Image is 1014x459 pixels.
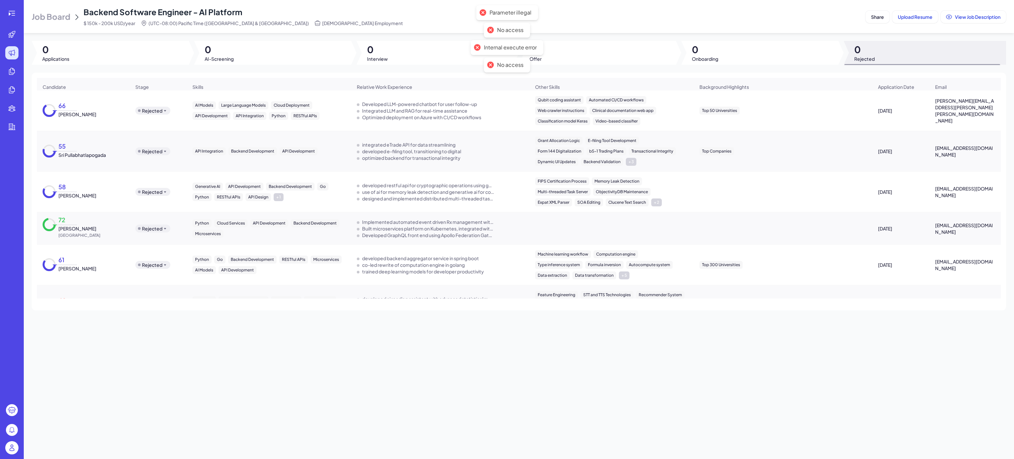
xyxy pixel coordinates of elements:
span: [PERSON_NAME] [58,192,96,199]
div: Backend Development [291,219,339,227]
span: Email [935,84,947,90]
span: Job Board [32,11,70,22]
div: Automated CI/CD workflows [586,96,646,104]
span: [GEOGRAPHIC_DATA] [58,232,100,239]
div: Go [317,183,328,191]
div: [DATE] [873,183,929,201]
span: 0 [854,44,875,55]
span: [PERSON_NAME] [58,265,96,272]
span: Upload Resume [898,14,932,20]
span: $ 150k - 200k USD/year [84,20,135,26]
div: RESTful APIs [291,112,320,120]
div: ObjectivityDB Maintenance [593,188,651,196]
div: Type inference system [535,261,583,269]
div: Data extraction [535,271,570,279]
span: Backend Software Engineer - AI Platform [84,7,242,17]
div: Computation engine [593,250,638,258]
span: Skills [192,84,203,90]
div: Built microservices platform on Kubernetes, integrated with third-party clients. [362,225,494,232]
div: API Development [219,266,256,274]
div: API Development [225,183,263,191]
span: Candidate [43,84,66,90]
div: [DATE] [873,296,929,315]
div: Rejected [142,189,162,195]
span: Stage [135,84,149,90]
div: No access [497,27,524,34]
div: + 3 [626,158,636,166]
div: Microservices [311,256,342,264]
div: RESTful APIs [279,256,308,264]
div: Rejected [142,107,162,114]
button: Share [865,11,890,23]
div: Qubit coding assistant [535,96,584,104]
div: developed restful api for cryptographic operations using golang [362,182,494,189]
div: Go [214,256,225,264]
div: Microservices [192,230,223,238]
div: Internal execute error [484,44,537,51]
div: integrated eTrade API for data streamlining [362,141,456,148]
div: API Development [192,112,230,120]
div: developed backend aggregator service in spring boot [362,255,479,262]
div: Autocompute system [626,261,673,269]
div: use of ai for memory leak detection and generative ai for coding [362,189,494,195]
div: Web crawler instructions [535,107,587,115]
div: Backend Development [228,147,277,155]
div: E-filing Tool Development [585,137,639,145]
span: 0 [205,44,234,55]
div: RESTful APIs [214,193,243,201]
div: AI Models [192,296,216,304]
div: 58 [56,185,77,192]
span: [EMAIL_ADDRESS][DOMAIN_NAME] [935,222,995,235]
img: user_logo.png [5,441,18,454]
div: STT and TTS Technologies [581,291,633,299]
span: [PERSON_NAME] [58,225,96,232]
div: API Development [250,219,288,227]
div: developed ai reading assistant with advanced statistical modeling [362,296,494,302]
span: [PERSON_NAME][EMAIL_ADDRESS][PERSON_NAME][PERSON_NAME][DOMAIN_NAME] [935,97,995,124]
span: Rejected [854,55,875,62]
span: AI-Screening [205,55,234,62]
div: Feature Engineering [535,291,578,299]
div: 48 [56,299,77,306]
div: Expat XML Parser [535,198,572,206]
div: Optimized deployment on Azure with CI/CD workflows [362,114,481,121]
div: Python [192,256,212,264]
div: API Design [246,193,271,201]
div: Python [192,219,212,227]
div: SOA Editing [575,198,603,206]
div: Top 50 Universities [699,107,740,115]
div: Generative AI [271,296,301,304]
div: Large Language Models [219,296,268,304]
div: Implemented automated event driven Rx management with AWS Eventbridge and Lambda. [362,219,494,225]
div: designed and implemented distributed multi-threaded task server [362,195,494,202]
div: Multi-threaded Task Server [535,188,591,196]
div: [DATE] [873,219,929,238]
div: Cloud Services [214,219,248,227]
div: Rejected [142,262,162,268]
span: Application Date [878,84,914,90]
div: + 1 [274,193,284,201]
div: AI Models [192,266,216,274]
div: Clucene Text Search [606,198,649,206]
div: Memory Leak Detection [592,177,642,185]
div: Data transformation [572,271,616,279]
div: No access [497,61,524,68]
div: Rejected [142,148,162,155]
span: 0 [42,44,69,55]
span: Offer [529,55,542,62]
div: Generative AI [192,183,223,191]
span: Interview [367,55,388,62]
div: Backend Development [266,183,315,191]
div: [DATE] [873,256,929,274]
div: Large Language Models [219,101,268,109]
div: Formula inversion [585,261,624,269]
div: Video-based classifier [593,117,640,125]
div: Python [192,193,212,201]
div: optimized backend for transactional integrity [362,155,460,161]
div: + 2 [651,198,662,206]
span: [EMAIL_ADDRESS][DOMAIN_NAME] [935,258,995,271]
div: developed e-filing tool, transitioning to digital [362,148,461,155]
span: [DEMOGRAPHIC_DATA] Employment [322,20,403,26]
div: b5-1 Trading Plans [587,147,626,155]
span: View Job Description [955,14,1000,20]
